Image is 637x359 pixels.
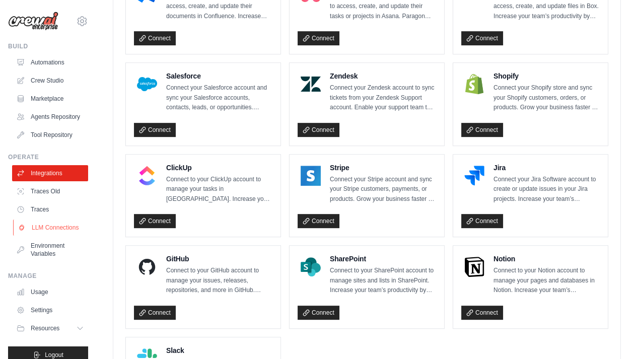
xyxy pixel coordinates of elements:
img: Salesforce Logo [137,74,157,94]
p: Connect your Zendesk account to sync tickets from your Zendesk Support account. Enable your suppo... [330,83,436,113]
a: Connect [134,123,176,137]
img: Shopify Logo [464,74,484,94]
p: Connect your Stripe account and sync your Stripe customers, payments, or products. Grow your busi... [330,175,436,204]
a: Environment Variables [12,238,88,262]
h4: Stripe [330,163,436,173]
a: Connect [461,306,503,320]
a: Connect [298,31,339,45]
a: Traces Old [12,183,88,199]
a: Connect [461,31,503,45]
a: Connect [134,214,176,228]
h4: Salesforce [166,71,272,81]
a: Crew Studio [12,73,88,89]
p: Connect your Jira Software account to create or update issues in your Jira projects. Increase you... [493,175,600,204]
a: Connect [298,123,339,137]
img: Jira Logo [464,166,484,186]
a: Agents Repository [12,109,88,125]
h4: Slack [166,345,272,355]
a: Connect [298,214,339,228]
a: Tool Repository [12,127,88,143]
p: Connect to your GitHub account to manage your issues, releases, repositories, and more in GitHub.... [166,266,272,296]
a: Traces [12,201,88,218]
a: Marketplace [12,91,88,107]
h4: Jira [493,163,600,173]
img: GitHub Logo [137,257,157,277]
a: Automations [12,54,88,70]
p: Connect your Salesforce account and sync your Salesforce accounts, contacts, leads, or opportunit... [166,83,272,113]
a: Integrations [12,165,88,181]
h4: SharePoint [330,254,436,264]
img: Logo [8,12,58,31]
img: Notion Logo [464,257,484,277]
img: ClickUp Logo [137,166,157,186]
h4: Shopify [493,71,600,81]
p: Connect to your ClickUp account to manage your tasks in [GEOGRAPHIC_DATA]. Increase your team’s p... [166,175,272,204]
h4: Zendesk [330,71,436,81]
a: Connect [134,31,176,45]
div: Manage [8,272,88,280]
span: Resources [31,324,59,332]
a: Connect [134,306,176,320]
span: Logout [45,351,63,359]
h4: ClickUp [166,163,272,173]
a: Usage [12,284,88,300]
h4: GitHub [166,254,272,264]
div: Build [8,42,88,50]
img: Zendesk Logo [301,74,321,94]
a: Connect [461,123,503,137]
img: SharePoint Logo [301,257,321,277]
p: Connect your Shopify store and sync your Shopify customers, orders, or products. Grow your busine... [493,83,600,113]
button: Resources [12,320,88,336]
h4: Notion [493,254,600,264]
a: LLM Connections [13,220,89,236]
p: Connect to your Notion account to manage your pages and databases in Notion. Increase your team’s... [493,266,600,296]
img: Stripe Logo [301,166,321,186]
a: Connect [461,214,503,228]
div: Operate [8,153,88,161]
a: Settings [12,302,88,318]
p: Connect to your SharePoint account to manage sites and lists in SharePoint. Increase your team’s ... [330,266,436,296]
a: Connect [298,306,339,320]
